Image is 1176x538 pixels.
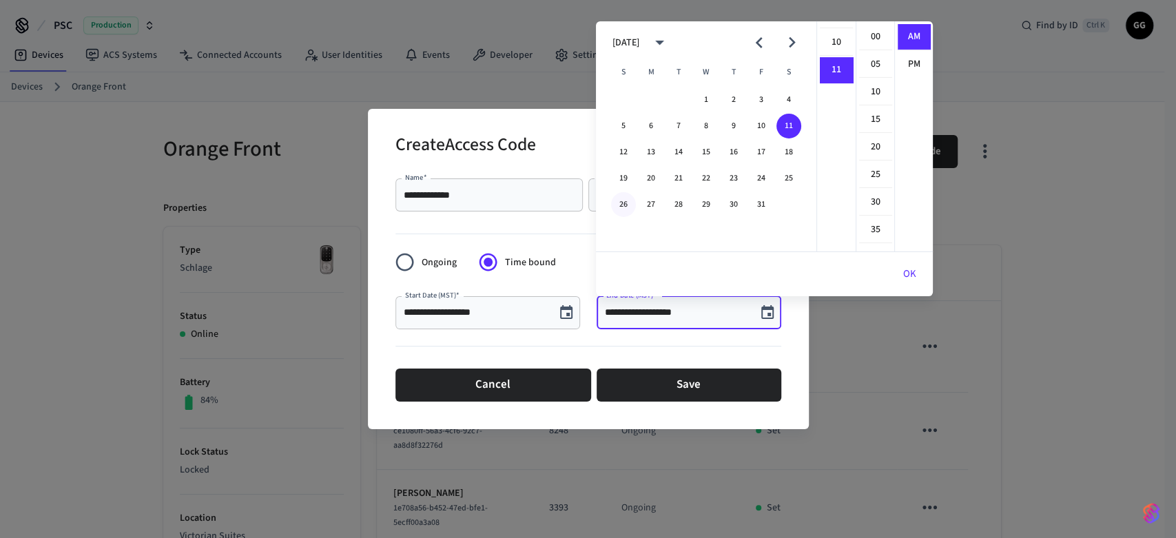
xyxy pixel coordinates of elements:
[666,114,691,138] button: 7
[749,192,774,217] button: 31
[859,107,892,133] li: 15 minutes
[721,166,746,191] button: 23
[611,166,636,191] button: 19
[666,192,691,217] button: 28
[776,26,808,59] button: Next month
[694,166,719,191] button: 22
[395,369,591,402] button: Cancel
[820,30,853,56] li: 10 hours
[820,2,853,28] li: 9 hours
[743,26,775,59] button: Previous month
[776,59,801,86] span: Saturday
[859,189,892,216] li: 30 minutes
[694,114,719,138] button: 8
[666,166,691,191] button: 21
[859,24,892,50] li: 0 minutes
[611,140,636,165] button: 12
[405,172,427,183] label: Name
[611,114,636,138] button: 5
[820,57,853,83] li: 11 hours
[721,87,746,112] button: 2
[694,140,719,165] button: 15
[776,140,801,165] button: 18
[611,59,636,86] span: Sunday
[612,35,639,50] div: [DATE]
[694,59,719,86] span: Wednesday
[749,114,774,138] button: 10
[395,125,536,167] h2: Create Access Code
[754,299,781,327] button: Choose date, selected date is Oct 11, 2025
[859,217,892,243] li: 35 minutes
[639,114,663,138] button: 6
[639,166,663,191] button: 20
[859,134,892,161] li: 20 minutes
[639,192,663,217] button: 27
[749,140,774,165] button: 17
[666,140,691,165] button: 14
[898,52,931,77] li: PM
[749,87,774,112] button: 3
[694,192,719,217] button: 29
[666,59,691,86] span: Tuesday
[694,87,719,112] button: 1
[606,290,657,300] label: End Date (MST)
[721,59,746,86] span: Thursday
[721,192,746,217] button: 30
[639,140,663,165] button: 13
[856,21,894,251] ul: Select minutes
[776,87,801,112] button: 4
[422,256,457,270] span: Ongoing
[721,140,746,165] button: 16
[859,162,892,188] li: 25 minutes
[817,21,856,251] ul: Select hours
[553,299,580,327] button: Choose date, selected date is Oct 12, 2025
[611,192,636,217] button: 26
[859,52,892,78] li: 5 minutes
[776,166,801,191] button: 25
[643,26,676,59] button: calendar view is open, switch to year view
[859,79,892,105] li: 10 minutes
[721,114,746,138] button: 9
[894,21,933,251] ul: Select meridiem
[887,258,933,291] button: OK
[639,59,663,86] span: Monday
[898,24,931,50] li: AM
[776,114,801,138] button: 11
[597,369,781,402] button: Save
[405,290,460,300] label: Start Date (MST)
[749,59,774,86] span: Friday
[505,256,556,270] span: Time bound
[859,245,892,271] li: 40 minutes
[749,166,774,191] button: 24
[1143,502,1159,524] img: SeamLogoGradient.69752ec5.svg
